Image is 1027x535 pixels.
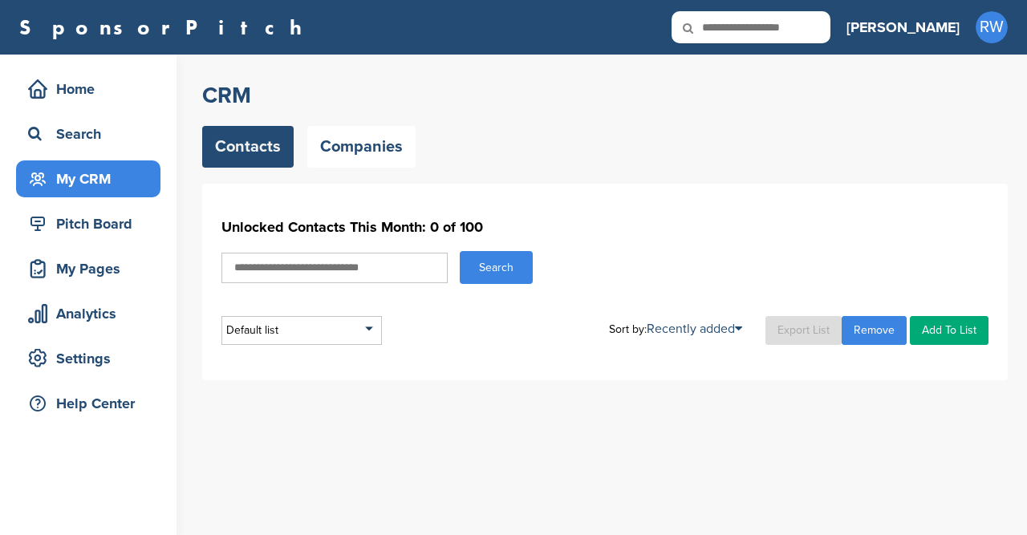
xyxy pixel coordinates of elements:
a: Companies [307,126,416,168]
h1: Unlocked Contacts This Month: 0 of 100 [221,213,988,241]
a: Pitch Board [16,205,160,242]
a: My Pages [16,250,160,287]
div: My Pages [24,254,160,283]
a: Search [16,116,160,152]
div: Analytics [24,299,160,328]
a: Analytics [16,295,160,332]
a: Contacts [202,126,294,168]
a: Remove [842,316,907,345]
a: Help Center [16,385,160,422]
h2: CRM [202,81,1008,110]
a: Settings [16,340,160,377]
div: My CRM [24,164,160,193]
button: Search [460,251,533,284]
a: [PERSON_NAME] [846,10,960,45]
h3: [PERSON_NAME] [846,16,960,39]
div: Pitch Board [24,209,160,238]
a: Export List [765,316,842,345]
a: Add To List [910,316,988,345]
a: My CRM [16,160,160,197]
div: Home [24,75,160,103]
a: Recently added [647,321,742,337]
div: Default list [221,316,382,345]
div: Sort by: [609,322,742,335]
a: Home [16,71,160,107]
a: SponsorPitch [19,17,312,38]
div: Search [24,120,160,148]
div: Settings [24,344,160,373]
div: Help Center [24,389,160,418]
span: RW [976,11,1008,43]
